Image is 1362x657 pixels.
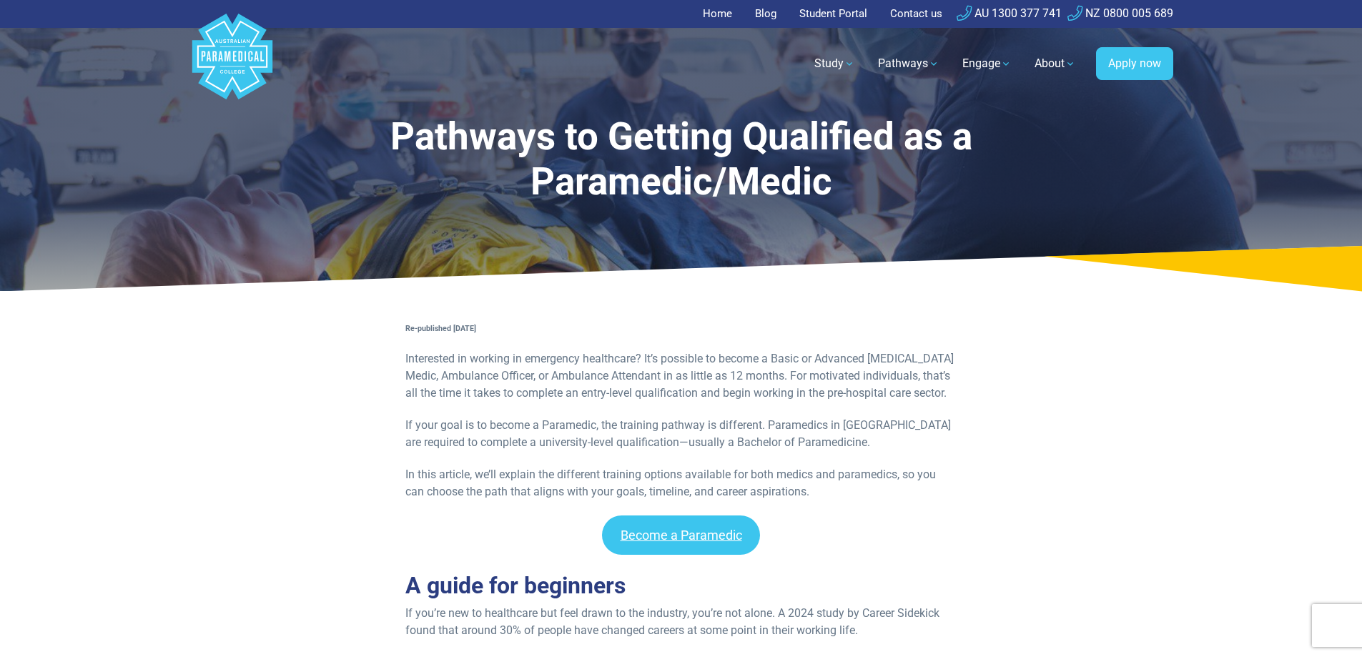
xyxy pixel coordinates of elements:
[405,605,957,639] p: If you’re new to healthcare but feel drawn to the industry, you’re not alone. A 2024 study by Car...
[1067,6,1173,20] a: NZ 0800 005 689
[869,44,948,84] a: Pathways
[957,6,1062,20] a: AU 1300 377 741
[1096,47,1173,80] a: Apply now
[405,572,957,599] h2: A guide for beginners
[405,350,957,402] p: Interested in working in emergency healthcare? It’s possible to become a Basic or Advanced [MEDIC...
[602,515,761,555] a: Become a Paramedic
[405,466,957,500] p: In this article, we’ll explain the different training options available for both medics and param...
[405,417,957,451] p: If your goal is to become a Paramedic, the training pathway is different. Paramedics in [GEOGRAPH...
[954,44,1020,84] a: Engage
[405,324,476,333] strong: Re-published [DATE]
[806,44,864,84] a: Study
[1026,44,1085,84] a: About
[312,114,1050,205] h1: Pathways to Getting Qualified as a Paramedic/Medic
[189,28,275,100] a: Australian Paramedical College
